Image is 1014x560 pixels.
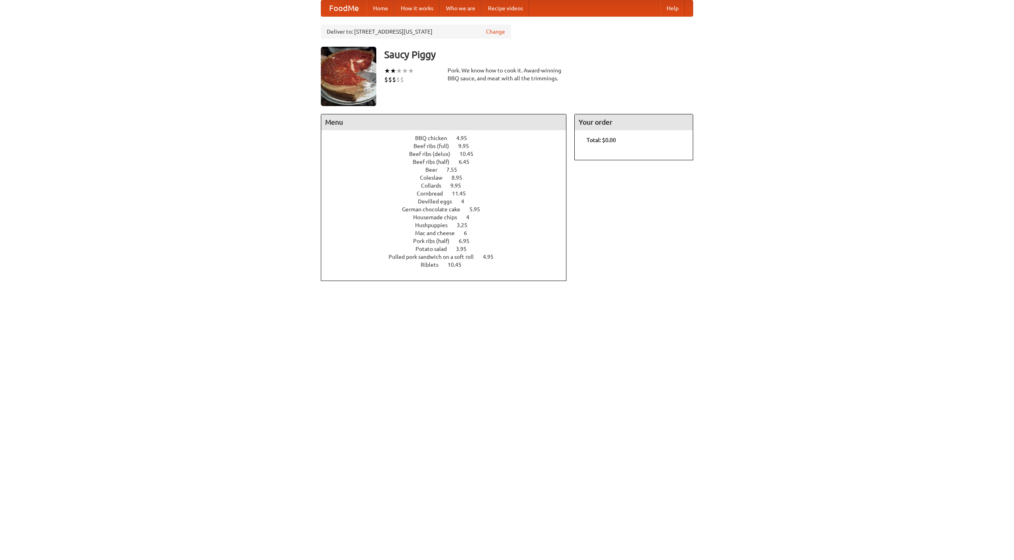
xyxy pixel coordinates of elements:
a: Beef ribs (half) 6.45 [413,159,484,165]
span: 3.95 [456,246,475,252]
span: German chocolate cake [402,206,468,213]
span: 11.45 [452,190,474,197]
a: Hushpuppies 3.25 [415,222,482,228]
span: Pork ribs (half) [413,238,457,244]
span: 5.95 [469,206,488,213]
b: Total: $0.00 [587,137,616,143]
a: Riblets 10.45 [421,262,476,268]
a: BBQ chicken 4.95 [415,135,482,141]
span: Riblets [421,262,446,268]
a: Beef ribs (delux) 10.45 [409,151,488,157]
li: ★ [396,66,402,75]
span: 7.55 [446,167,465,173]
span: Beef ribs (half) [413,159,457,165]
h4: Menu [321,114,566,130]
li: $ [392,75,396,84]
span: Beef ribs (full) [414,143,457,149]
span: Mac and cheese [415,230,463,236]
div: Pork. We know how to cook it. Award-winning BBQ sauce, and meat with all the trimmings. [448,66,566,82]
li: ★ [390,66,396,75]
a: Change [486,28,505,36]
img: angular.jpg [321,47,376,106]
span: 4 [466,214,477,220]
a: Beer 7.55 [425,167,472,173]
li: $ [400,75,404,84]
span: Beef ribs (delux) [409,151,458,157]
h4: Your order [575,114,693,130]
span: 6.95 [459,238,477,244]
span: BBQ chicken [415,135,455,141]
span: Coleslaw [420,175,450,181]
span: Pulled pork sandwich on a soft roll [389,254,482,260]
span: Cornbread [417,190,451,197]
li: ★ [408,66,414,75]
span: 10.45 [448,262,469,268]
a: Recipe videos [482,0,529,16]
a: Pork ribs (half) 6.95 [413,238,484,244]
li: $ [396,75,400,84]
span: 9.95 [450,182,469,189]
a: Home [367,0,395,16]
a: Collards 9.95 [421,182,476,189]
a: Who we are [440,0,482,16]
span: 8.95 [452,175,470,181]
h3: Saucy Piggy [384,47,693,63]
span: Devilled eggs [418,198,460,205]
span: 4.95 [483,254,501,260]
span: Potato salad [416,246,455,252]
span: 4 [461,198,472,205]
a: How it works [395,0,440,16]
a: Cornbread 11.45 [417,190,480,197]
span: 9.95 [458,143,477,149]
span: Hushpuppies [415,222,456,228]
a: German chocolate cake 5.95 [402,206,495,213]
a: Potato salad 3.95 [416,246,481,252]
span: 6.45 [459,159,477,165]
li: ★ [384,66,390,75]
span: 4.95 [456,135,475,141]
a: Pulled pork sandwich on a soft roll 4.95 [389,254,508,260]
li: ★ [402,66,408,75]
span: 6 [464,230,475,236]
a: Devilled eggs 4 [418,198,479,205]
span: Collards [421,182,449,189]
a: Help [660,0,685,16]
a: Housemade chips 4 [413,214,484,220]
span: Housemade chips [413,214,465,220]
a: FoodMe [321,0,367,16]
a: Beef ribs (full) 9.95 [414,143,484,149]
span: Beer [425,167,445,173]
a: Mac and cheese 6 [415,230,482,236]
span: 10.45 [459,151,481,157]
li: $ [388,75,392,84]
li: $ [384,75,388,84]
span: 3.25 [457,222,475,228]
div: Deliver to: [STREET_ADDRESS][US_STATE] [321,25,511,39]
a: Coleslaw 8.95 [420,175,477,181]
